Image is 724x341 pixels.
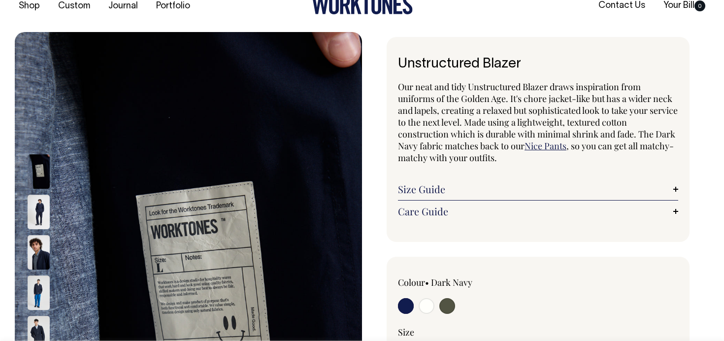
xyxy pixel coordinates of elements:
label: Dark Navy [431,276,472,288]
img: dark-navy [28,276,50,310]
div: Size [398,326,678,338]
a: Care Guide [398,205,678,217]
a: Size Guide [398,183,678,195]
span: 0 [694,0,705,11]
div: Colour [398,276,510,288]
button: Previous [31,129,46,151]
img: dark-navy [28,155,50,189]
span: • [425,276,429,288]
span: , so you can get all matchy-matchy with your outfits. [398,140,674,164]
span: Our neat and tidy Unstructured Blazer draws inspiration from uniforms of the Golden Age. It's cho... [398,81,678,152]
h1: Unstructured Blazer [398,57,678,72]
img: dark-navy [28,236,50,270]
img: dark-navy [28,195,50,230]
a: Nice Pants [525,140,566,152]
